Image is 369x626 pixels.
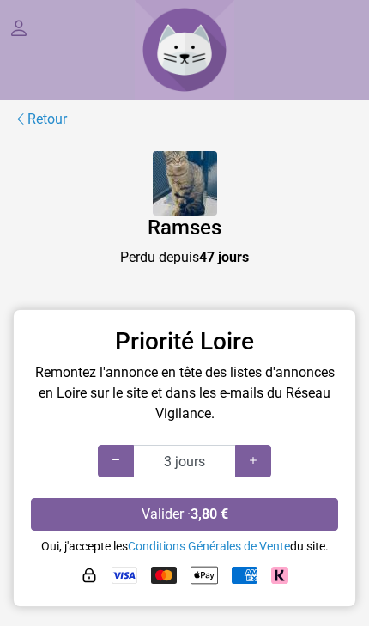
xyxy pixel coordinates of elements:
[13,247,356,268] p: Perdu depuis
[199,249,249,265] strong: 47 jours
[13,216,356,240] h4: Ramses
[128,539,290,553] a: Conditions Générales de Vente
[232,567,257,584] img: American Express
[31,362,338,424] p: Remontez l'annonce en tête des listes d'annonces en Loire sur le site et dans les e-mails du Rése...
[271,567,288,584] img: Klarna
[151,567,177,584] img: Mastercard
[81,567,98,584] img: HTTPS : paiement sécurisé
[191,506,228,522] strong: 3,80 €
[191,562,218,589] img: Apple Pay
[112,567,137,584] img: Visa
[13,108,68,131] a: Retour
[31,327,338,356] h3: Priorité Loire
[31,498,338,531] button: Valider ·3,80 €
[41,539,329,553] small: Oui, j'accepte les du site.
